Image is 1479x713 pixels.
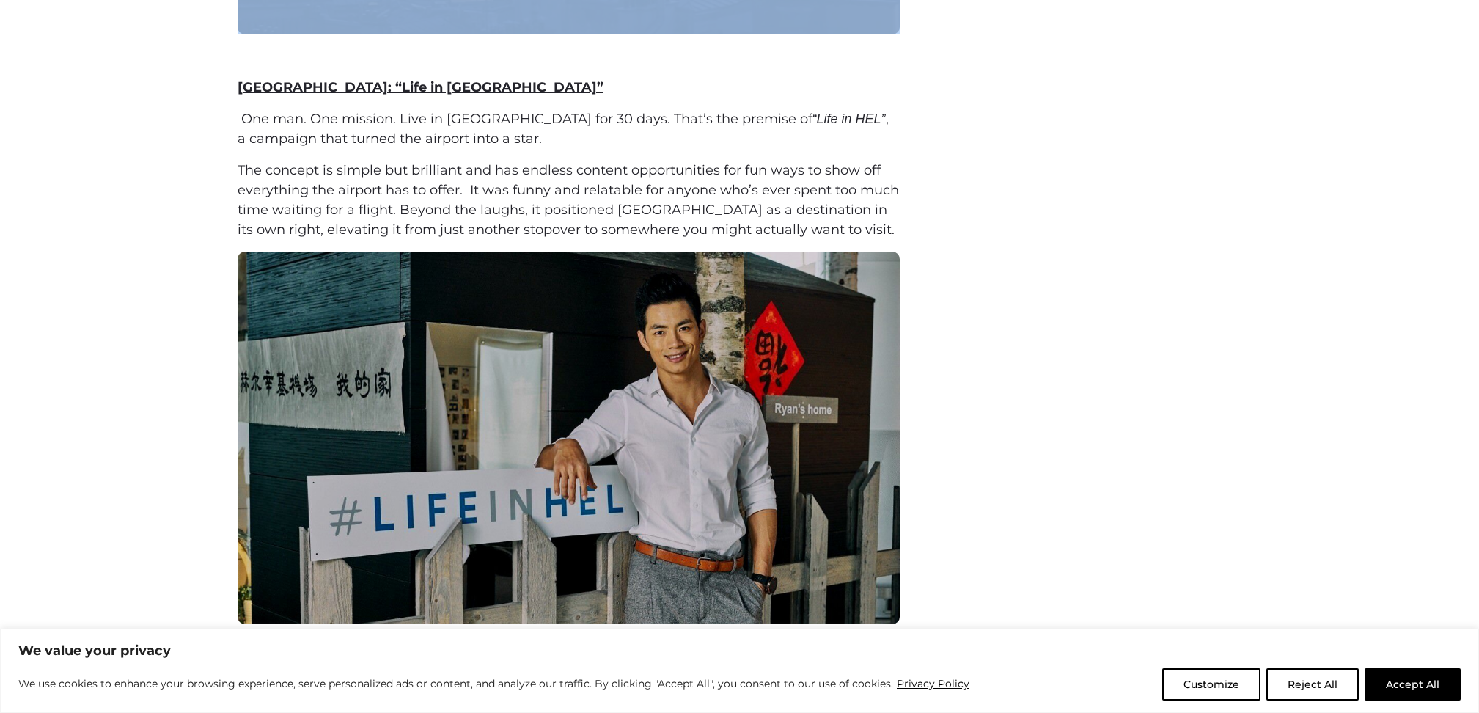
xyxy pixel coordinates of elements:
a: Privacy Policy [896,675,970,692]
span: “Life in HEL” [812,111,886,126]
p: We use cookies to enhance your browsing experience, serve personalized ads or content, and analyz... [18,675,970,692]
button: Customize [1162,668,1260,701]
span: The concept is simple but brilliant and has endless content opportunities for fun ways to show of... [238,162,899,238]
a: [GEOGRAPHIC_DATA]: “Life in [GEOGRAPHIC_DATA]” [238,79,603,95]
button: Reject All [1266,668,1359,701]
span: One man. One mission. Live in [GEOGRAPHIC_DATA] for 30 days. That’s the premise of [241,111,812,127]
button: Accept All [1365,668,1461,701]
p: We value your privacy [18,642,1461,659]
